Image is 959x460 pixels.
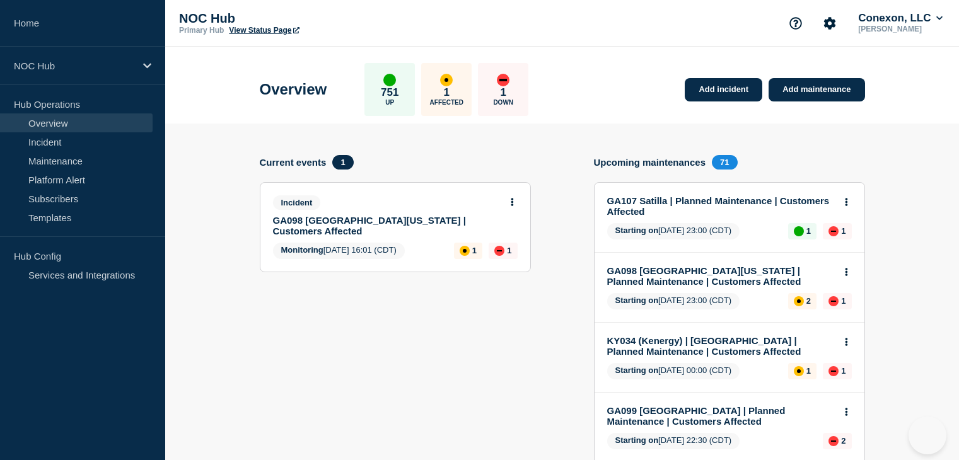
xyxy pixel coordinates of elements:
div: affected [440,74,453,86]
span: 71 [712,155,737,170]
h4: Current events [260,157,327,168]
p: Up [385,99,394,106]
a: GA098 [GEOGRAPHIC_DATA][US_STATE] | Customers Affected [273,215,501,236]
iframe: Help Scout Beacon - Open [909,417,946,454]
a: GA098 [GEOGRAPHIC_DATA][US_STATE] | Planned Maintenance | Customers Affected [607,265,835,287]
div: affected [794,366,804,376]
div: down [828,366,839,376]
a: GA107 Satilla | Planned Maintenance | Customers Affected [607,195,835,217]
a: KY034 (Kenergy) | [GEOGRAPHIC_DATA] | Planned Maintenance | Customers Affected [607,335,835,357]
span: [DATE] 16:01 (CDT) [273,243,405,259]
button: Account settings [817,10,843,37]
div: up [383,74,396,86]
div: down [494,246,504,256]
p: NOC Hub [179,11,431,26]
span: [DATE] 22:30 (CDT) [607,433,740,449]
a: Add incident [685,78,762,101]
span: [DATE] 23:00 (CDT) [607,223,740,239]
div: up [794,226,804,236]
p: 1 [507,246,511,255]
p: Primary Hub [179,26,224,35]
p: 1 [841,226,846,236]
p: 1 [841,296,846,306]
p: 1 [472,246,477,255]
div: affected [460,246,470,256]
span: Starting on [615,365,659,375]
a: Add maintenance [769,78,864,101]
p: 2 [806,296,811,306]
p: 1 [806,226,811,236]
button: Support [782,10,809,37]
div: down [497,74,509,86]
h1: Overview [260,81,327,98]
div: down [828,436,839,446]
span: Starting on [615,296,659,305]
p: Affected [430,99,463,106]
p: 1 [501,86,506,99]
p: [PERSON_NAME] [856,25,945,33]
button: Conexon, LLC [856,12,945,25]
span: Starting on [615,435,659,445]
span: [DATE] 00:00 (CDT) [607,363,740,379]
p: 751 [381,86,398,99]
p: Down [493,99,513,106]
span: Incident [273,195,321,210]
span: Starting on [615,226,659,235]
span: Monitoring [281,245,323,255]
a: GA099 [GEOGRAPHIC_DATA] | Planned Maintenance | Customers Affected [607,405,835,427]
p: 1 [444,86,450,99]
a: View Status Page [229,26,299,35]
span: 1 [332,155,353,170]
div: down [828,296,839,306]
p: 1 [806,366,811,376]
span: [DATE] 23:00 (CDT) [607,293,740,309]
p: 2 [841,436,846,446]
p: 1 [841,366,846,376]
p: NOC Hub [14,60,135,71]
h4: Upcoming maintenances [594,157,706,168]
div: down [828,226,839,236]
div: affected [794,296,804,306]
